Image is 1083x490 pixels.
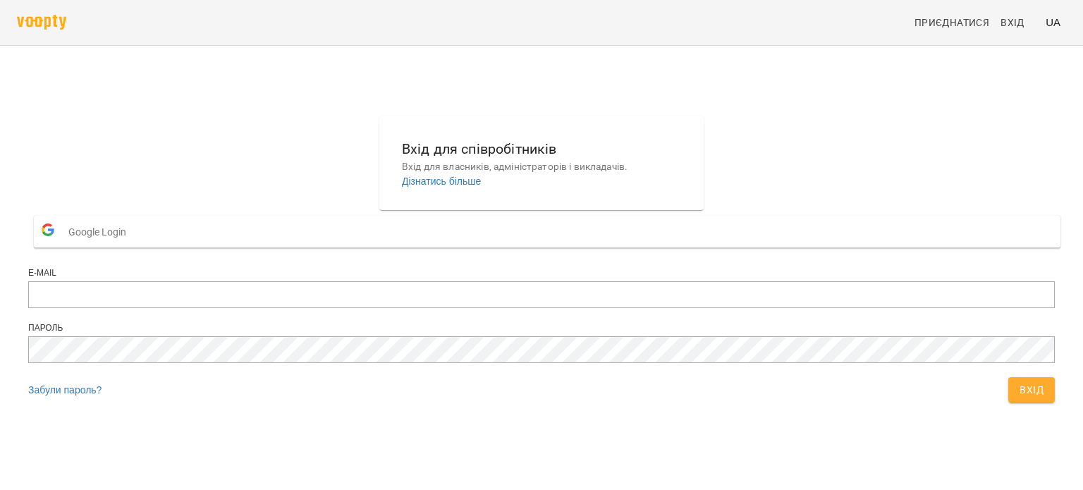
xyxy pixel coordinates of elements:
[1001,14,1024,31] span: Вхід
[1046,15,1060,30] span: UA
[1040,9,1066,35] button: UA
[402,176,481,187] a: Дізнатись більше
[1008,377,1055,403] button: Вхід
[17,15,66,30] img: voopty.png
[68,218,133,246] span: Google Login
[28,322,1055,334] div: Пароль
[402,160,681,174] p: Вхід для власників, адміністраторів і викладачів.
[391,127,692,200] button: Вхід для співробітниківВхід для власників, адміністраторів і викладачів.Дізнатись більше
[995,10,1040,35] a: Вхід
[28,384,102,396] a: Забули пароль?
[402,138,681,160] h6: Вхід для співробітників
[28,267,1055,279] div: E-mail
[34,216,1060,247] button: Google Login
[909,10,995,35] a: Приєднатися
[914,14,989,31] span: Приєднатися
[1020,381,1044,398] span: Вхід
